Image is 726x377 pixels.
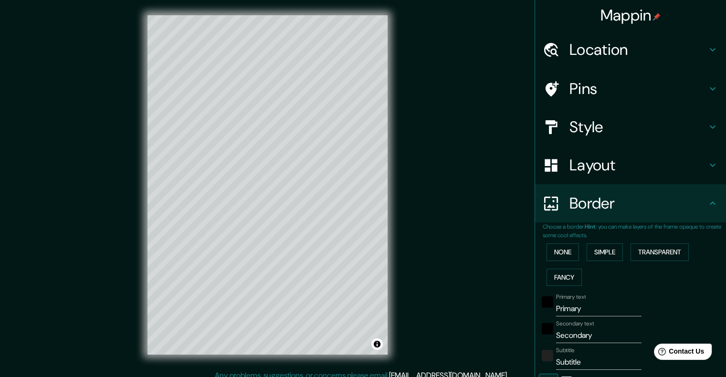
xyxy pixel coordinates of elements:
[569,79,707,98] h4: Pins
[556,320,594,328] label: Secondary text
[569,194,707,213] h4: Border
[535,184,726,222] div: Border
[641,340,715,367] iframe: Help widget launcher
[653,13,661,21] img: pin-icon.png
[542,350,553,361] button: color-222222
[547,269,582,286] button: Fancy
[535,146,726,184] div: Layout
[556,346,575,355] label: Subtitle
[535,70,726,108] div: Pins
[569,40,707,59] h4: Location
[569,117,707,136] h4: Style
[535,31,726,69] div: Location
[542,323,553,335] button: black
[556,293,586,301] label: Primary text
[371,338,383,350] button: Toggle attribution
[631,243,689,261] button: Transparent
[587,243,623,261] button: Simple
[569,156,707,175] h4: Layout
[547,243,579,261] button: None
[600,6,661,25] h4: Mappin
[543,222,726,240] p: Choose a border. : you can make layers of the frame opaque to create some cool effects.
[535,108,726,146] div: Style
[585,223,596,230] b: Hint
[542,296,553,308] button: black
